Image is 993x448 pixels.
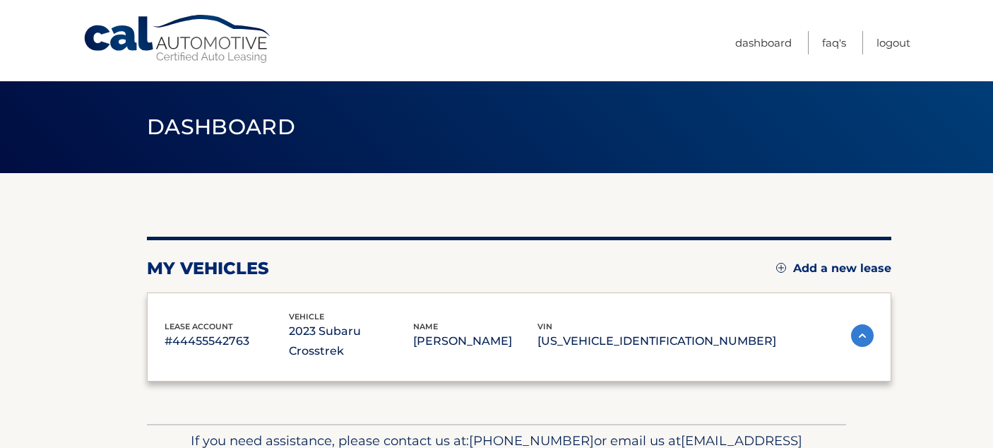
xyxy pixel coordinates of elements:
h2: my vehicles [147,258,269,279]
p: 2023 Subaru Crosstrek [289,322,413,361]
a: Add a new lease [776,261,891,276]
span: name [413,322,438,331]
span: vehicle [289,312,324,322]
p: [PERSON_NAME] [413,331,537,351]
span: vin [537,322,552,331]
span: Dashboard [147,114,295,140]
span: lease account [165,322,233,331]
p: [US_VEHICLE_IDENTIFICATION_NUMBER] [537,331,776,351]
img: add.svg [776,263,786,273]
img: accordion-active.svg [851,324,874,347]
a: FAQ's [822,31,846,54]
a: Logout [876,31,910,54]
a: Dashboard [735,31,792,54]
a: Cal Automotive [83,14,273,64]
p: #44455542763 [165,331,289,351]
